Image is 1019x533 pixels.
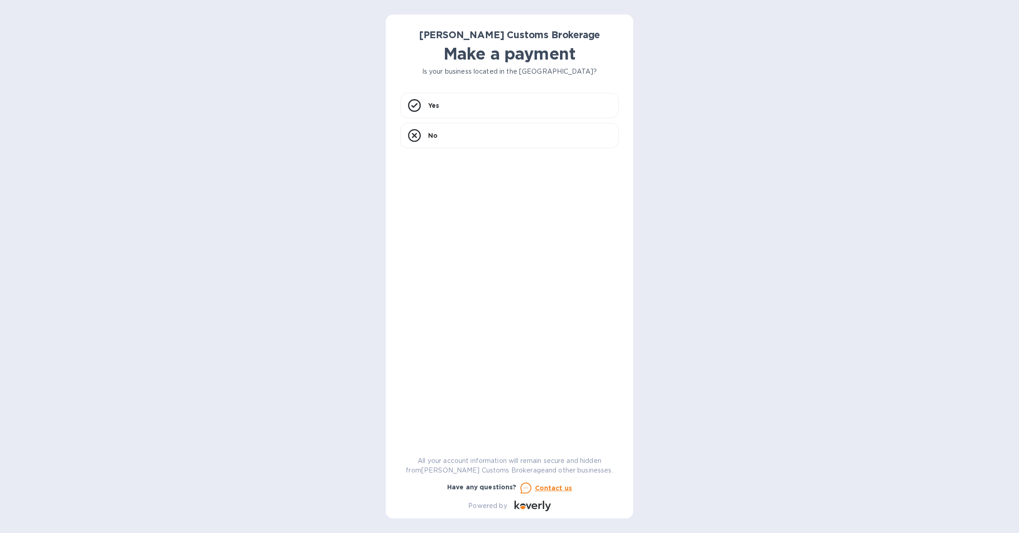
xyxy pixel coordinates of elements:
u: Contact us [535,484,572,492]
b: [PERSON_NAME] Customs Brokerage [419,29,600,40]
p: Is your business located in the [GEOGRAPHIC_DATA]? [400,67,619,76]
p: Yes [428,101,439,110]
p: Powered by [468,501,507,511]
b: Have any questions? [447,483,517,491]
h1: Make a payment [400,44,619,63]
p: No [428,131,438,140]
p: All your account information will remain secure and hidden from [PERSON_NAME] Customs Brokerage a... [400,456,619,475]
